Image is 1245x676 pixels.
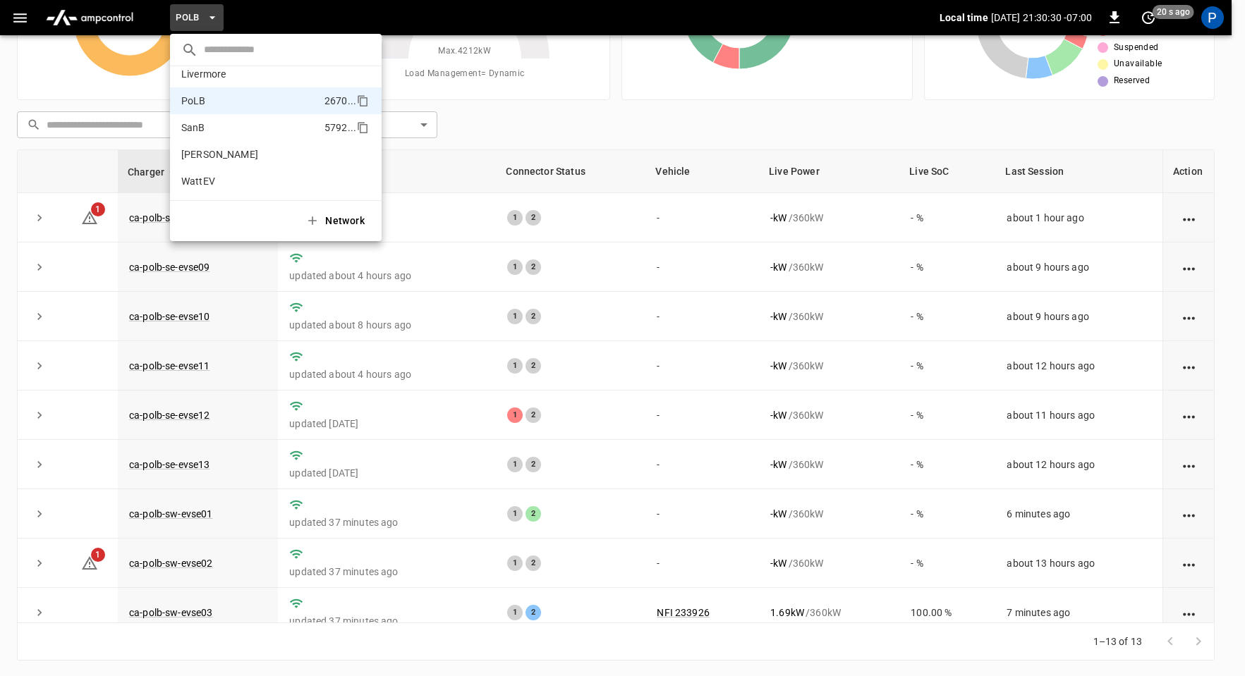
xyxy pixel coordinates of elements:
p: SanB [181,121,319,135]
p: Livermore [181,67,321,81]
p: [PERSON_NAME] [181,147,323,161]
p: PoLB [181,94,319,108]
button: Network [297,207,376,235]
p: WattEV [181,174,319,188]
div: copy [356,119,371,136]
div: copy [356,92,371,109]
